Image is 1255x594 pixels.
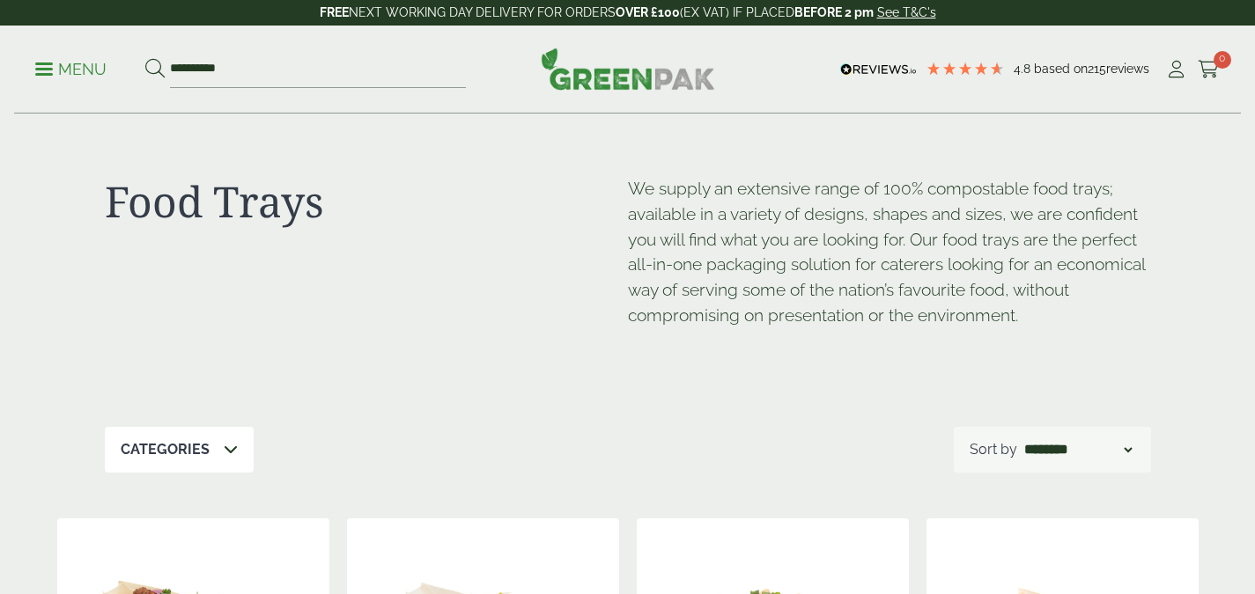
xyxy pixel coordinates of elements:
[1165,61,1187,78] i: My Account
[1106,62,1149,76] span: reviews
[1034,62,1088,76] span: Based on
[1021,439,1135,460] select: Shop order
[1014,62,1034,76] span: 4.8
[616,5,680,19] strong: OVER £100
[35,59,107,77] a: Menu
[121,439,210,460] p: Categories
[840,63,917,76] img: REVIEWS.io
[1198,56,1220,83] a: 0
[1198,61,1220,78] i: Cart
[105,176,628,227] h1: Food Trays
[970,439,1017,460] p: Sort by
[794,5,874,19] strong: BEFORE 2 pm
[320,5,349,19] strong: FREE
[877,5,936,19] a: See T&C's
[926,61,1005,77] div: 4.79 Stars
[1088,62,1106,76] span: 215
[628,176,1151,328] p: We supply an extensive range of 100% compostable food trays; available in a variety of designs, s...
[35,59,107,80] p: Menu
[1214,51,1231,69] span: 0
[541,48,715,90] img: GreenPak Supplies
